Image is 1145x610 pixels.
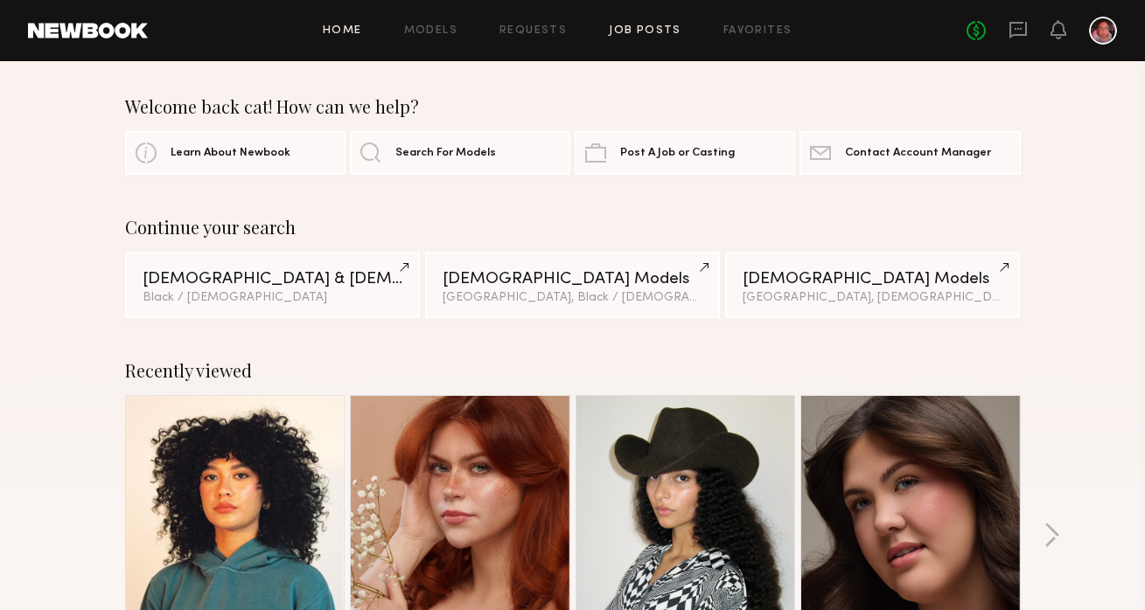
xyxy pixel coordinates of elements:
a: Favorites [723,25,792,37]
div: [DEMOGRAPHIC_DATA] Models [443,271,702,288]
div: [DEMOGRAPHIC_DATA] & [DEMOGRAPHIC_DATA] Models [143,271,402,288]
div: [GEOGRAPHIC_DATA], [DEMOGRAPHIC_DATA] [743,292,1002,304]
div: [DEMOGRAPHIC_DATA] Models [743,271,1002,288]
div: Recently viewed [125,360,1021,381]
span: Search For Models [395,148,496,159]
a: [DEMOGRAPHIC_DATA] Models[GEOGRAPHIC_DATA], [DEMOGRAPHIC_DATA] [725,252,1020,318]
div: Continue your search [125,217,1021,238]
a: Models [404,25,457,37]
a: Post A Job or Casting [575,131,795,175]
a: [DEMOGRAPHIC_DATA] & [DEMOGRAPHIC_DATA] ModelsBlack / [DEMOGRAPHIC_DATA] [125,252,420,318]
span: Post A Job or Casting [620,148,735,159]
a: Search For Models [350,131,570,175]
a: Contact Account Manager [799,131,1020,175]
a: Job Posts [609,25,681,37]
a: Home [323,25,362,37]
a: Learn About Newbook [125,131,346,175]
div: Welcome back cat! How can we help? [125,96,1021,117]
span: Contact Account Manager [845,148,991,159]
div: [GEOGRAPHIC_DATA], Black / [DEMOGRAPHIC_DATA] [443,292,702,304]
div: Black / [DEMOGRAPHIC_DATA] [143,292,402,304]
a: Requests [499,25,567,37]
span: Learn About Newbook [171,148,290,159]
a: [DEMOGRAPHIC_DATA] Models[GEOGRAPHIC_DATA], Black / [DEMOGRAPHIC_DATA] [425,252,720,318]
